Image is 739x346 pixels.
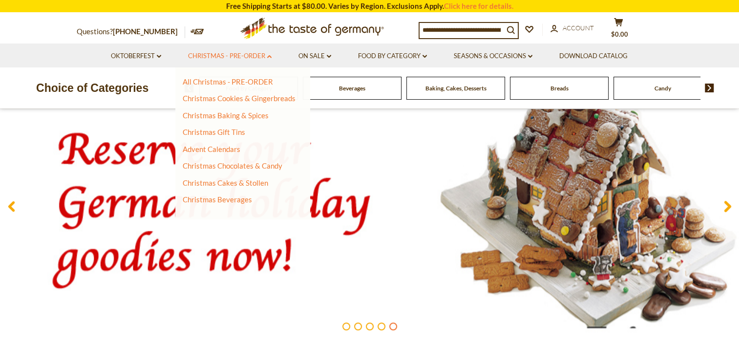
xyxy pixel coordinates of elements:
[183,145,240,153] a: Advent Calendars
[444,1,513,10] a: Click here for details.
[655,85,671,92] a: Candy
[113,27,178,36] a: [PHONE_NUMBER]
[705,84,714,92] img: next arrow
[183,161,282,170] a: Christmas Chocolates & Candy
[188,51,272,62] a: Christmas - PRE-ORDER
[559,51,628,62] a: Download Catalog
[111,51,161,62] a: Oktoberfest
[183,94,296,103] a: Christmas Cookies & Gingerbreads
[550,23,594,34] a: Account
[183,178,268,187] a: Christmas Cakes & Stollen
[183,128,245,136] a: Christmas Gift Tins
[611,30,628,38] span: $0.00
[183,77,273,86] a: All Christmas - PRE-ORDER
[454,51,532,62] a: Seasons & Occasions
[604,18,633,42] button: $0.00
[183,111,269,120] a: Christmas Baking & Spices
[425,85,486,92] a: Baking, Cakes, Desserts
[77,25,185,38] p: Questions?
[298,51,331,62] a: On Sale
[183,195,252,204] a: Christmas Beverages
[563,24,594,32] span: Account
[339,85,365,92] a: Beverages
[358,51,427,62] a: Food By Category
[550,85,569,92] a: Breads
